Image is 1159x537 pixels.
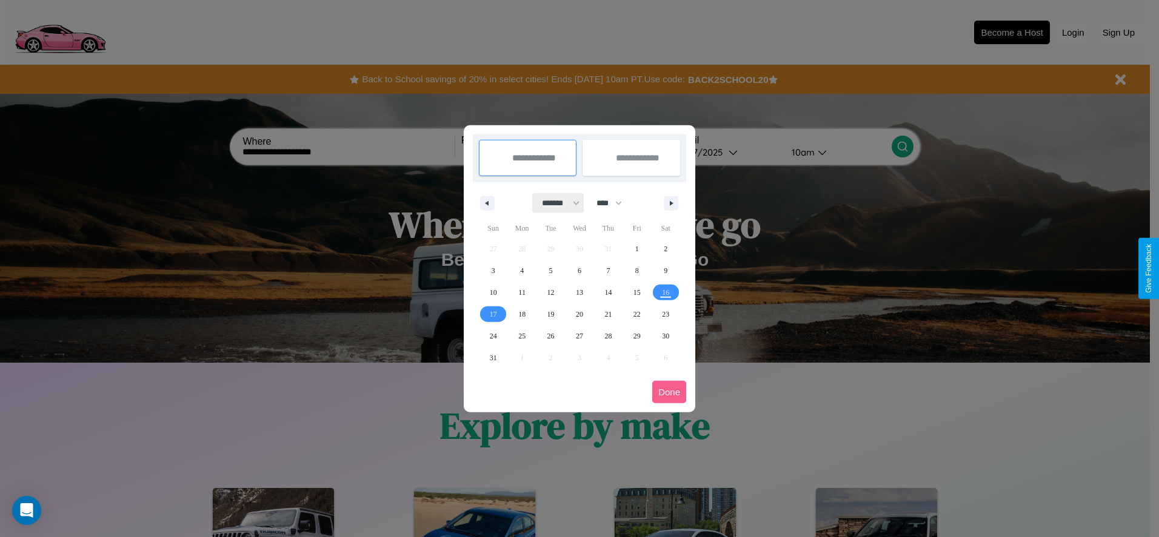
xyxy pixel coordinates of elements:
[664,238,667,260] span: 2
[565,282,593,303] button: 13
[547,282,555,303] span: 12
[578,260,581,282] span: 6
[652,219,680,238] span: Sat
[623,282,651,303] button: 15
[635,238,639,260] span: 1
[662,325,669,347] span: 30
[479,347,507,369] button: 31
[594,282,623,303] button: 14
[604,303,612,325] span: 21
[507,219,536,238] span: Mon
[507,260,536,282] button: 4
[623,303,651,325] button: 22
[536,282,565,303] button: 12
[536,260,565,282] button: 5
[652,325,680,347] button: 30
[549,260,553,282] span: 5
[652,238,680,260] button: 2
[576,282,583,303] span: 13
[565,303,593,325] button: 20
[652,303,680,325] button: 23
[479,260,507,282] button: 3
[652,260,680,282] button: 9
[565,325,593,347] button: 27
[576,325,583,347] span: 27
[623,325,651,347] button: 29
[490,282,497,303] span: 10
[604,282,612,303] span: 14
[633,325,641,347] span: 29
[652,381,686,403] button: Done
[623,260,651,282] button: 8
[507,282,536,303] button: 11
[490,347,497,369] span: 31
[518,303,526,325] span: 18
[507,325,536,347] button: 25
[565,260,593,282] button: 6
[652,282,680,303] button: 16
[507,303,536,325] button: 18
[536,325,565,347] button: 26
[565,219,593,238] span: Wed
[664,260,667,282] span: 9
[479,303,507,325] button: 17
[594,260,623,282] button: 7
[12,496,41,525] div: Open Intercom Messenger
[594,303,623,325] button: 21
[576,303,583,325] span: 20
[633,303,641,325] span: 22
[1144,244,1153,293] div: Give Feedback
[635,260,639,282] span: 8
[479,325,507,347] button: 24
[547,325,555,347] span: 26
[547,303,555,325] span: 19
[492,260,495,282] span: 3
[662,303,669,325] span: 23
[662,282,669,303] span: 16
[518,282,526,303] span: 11
[490,303,497,325] span: 17
[606,260,610,282] span: 7
[594,325,623,347] button: 28
[479,219,507,238] span: Sun
[594,219,623,238] span: Thu
[604,325,612,347] span: 28
[623,219,651,238] span: Fri
[490,325,497,347] span: 24
[518,325,526,347] span: 25
[479,282,507,303] button: 10
[520,260,524,282] span: 4
[536,303,565,325] button: 19
[536,219,565,238] span: Tue
[633,282,641,303] span: 15
[623,238,651,260] button: 1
